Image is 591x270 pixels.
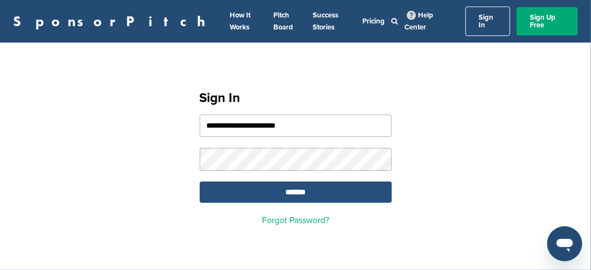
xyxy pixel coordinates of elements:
[547,226,582,261] iframe: Button to launch messaging window
[405,9,434,34] a: Help Center
[465,7,511,36] a: Sign In
[273,11,293,32] a: Pitch Board
[13,14,212,28] a: SponsorPitch
[517,7,578,35] a: Sign Up Free
[262,215,329,226] a: Forgot Password?
[363,17,385,26] a: Pricing
[200,88,392,108] h1: Sign In
[313,11,338,32] a: Success Stories
[230,11,250,32] a: How It Works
